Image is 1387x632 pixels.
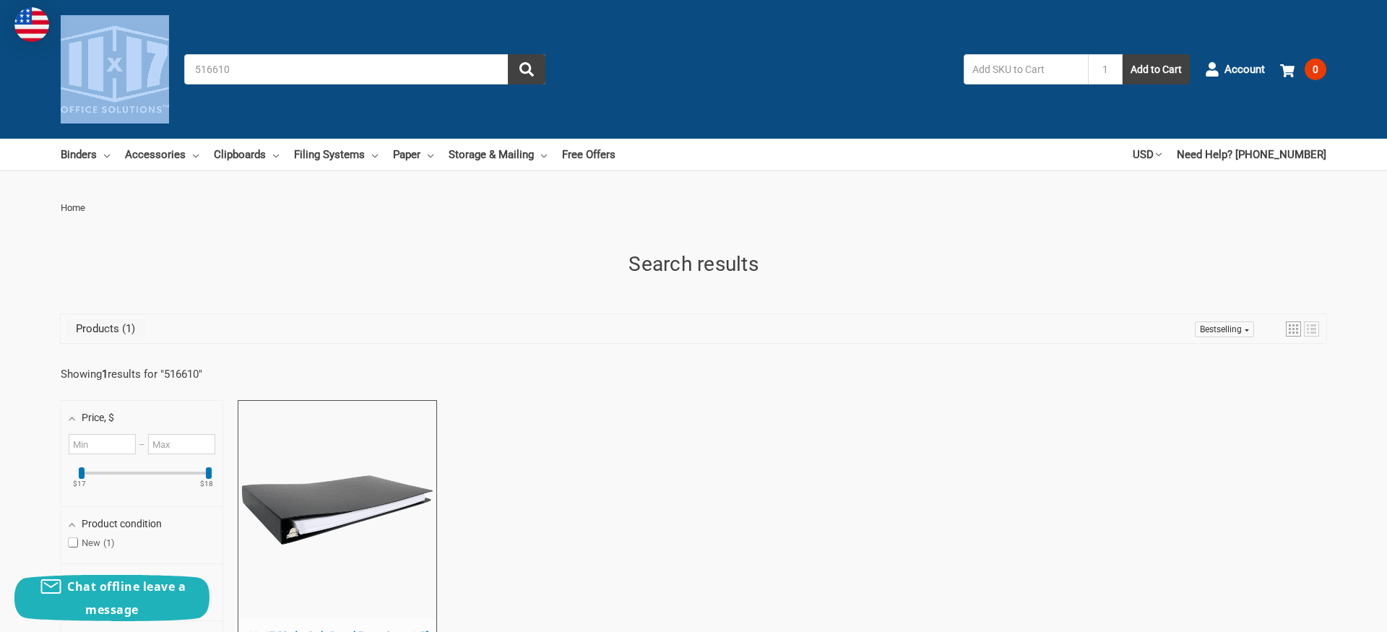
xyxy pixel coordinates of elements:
[1205,51,1265,88] a: Account
[69,537,115,549] span: New
[61,202,85,213] span: Home
[64,480,95,488] ins: $17
[214,139,279,170] a: Clipboards
[1133,139,1162,170] a: USD
[61,249,1326,280] h1: Search results
[1177,139,1326,170] a: Need Help? [PHONE_NUMBER]
[104,412,114,423] span: , $
[1224,61,1265,78] span: Account
[148,434,215,454] input: Maximum value
[69,434,136,454] input: Minimum value
[191,480,222,488] ins: $18
[67,579,186,618] span: Chat offline leave a message
[184,54,545,85] input: Search by keyword, brand or SKU
[102,368,108,381] b: 1
[1280,51,1326,88] a: 0
[1305,59,1326,80] span: 0
[1195,321,1254,337] a: Sort options
[1123,54,1190,85] button: Add to Cart
[14,7,49,42] img: duty and tax information for United States
[82,412,114,423] span: Price
[136,439,147,450] span: –
[119,322,135,335] span: 1
[294,139,378,170] a: Filing Systems
[164,368,199,381] a: 516610
[103,537,115,548] span: 1
[562,139,615,170] a: Free Offers
[393,139,433,170] a: Paper
[1304,321,1319,337] a: View list mode
[125,139,199,170] a: Accessories
[61,368,234,381] div: Showing results for " "
[1286,321,1301,337] a: View grid mode
[14,575,209,621] button: Chat offline leave a message
[964,54,1088,85] input: Add SKU to Cart
[82,518,162,529] span: Product condition
[65,319,146,339] a: View Products Tab
[61,15,169,124] img: 11x17.com
[449,139,547,170] a: Storage & Mailing
[61,139,110,170] a: Binders
[1200,324,1242,334] span: Bestselling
